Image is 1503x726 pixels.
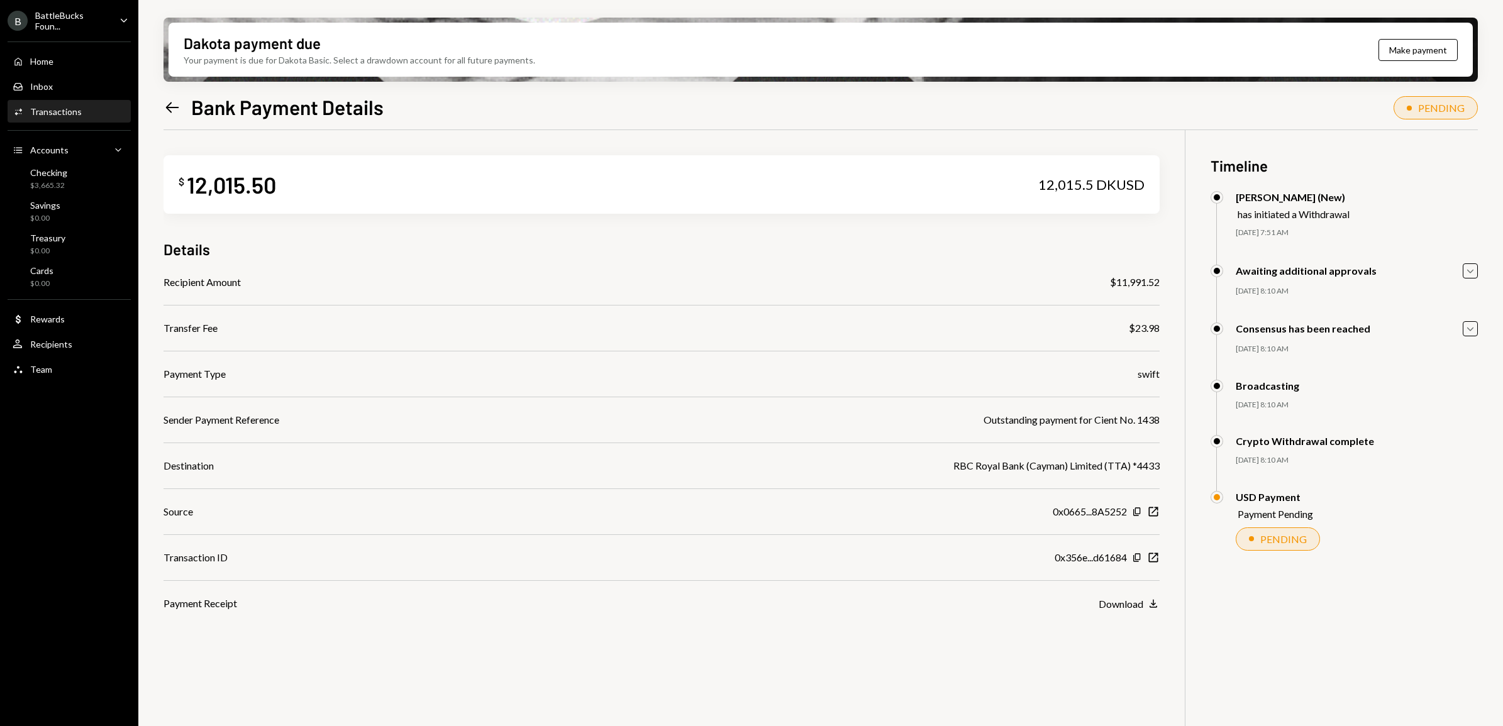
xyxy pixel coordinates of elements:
[1236,228,1478,238] div: [DATE] 7:51 AM
[1236,265,1377,277] div: Awaiting additional approvals
[30,339,72,349] div: Recipients
[30,81,53,92] div: Inbox
[164,550,228,565] div: Transaction ID
[30,233,65,243] div: Treasury
[1211,155,1478,176] h3: Timeline
[164,321,218,336] div: Transfer Fee
[30,56,53,67] div: Home
[187,170,276,199] div: 12,015.50
[1236,455,1478,466] div: [DATE] 8:10 AM
[191,94,384,119] h1: Bank Payment Details
[1236,435,1374,447] div: Crypto Withdrawal complete
[1099,597,1160,611] button: Download
[1055,550,1127,565] div: 0x356e...d61684
[164,412,279,427] div: Sender Payment Reference
[30,167,67,178] div: Checking
[30,106,82,117] div: Transactions
[8,75,131,97] a: Inbox
[8,11,28,31] div: B
[30,246,65,256] div: $0.00
[8,358,131,380] a: Team
[1129,321,1160,336] div: $23.98
[1236,286,1478,297] div: [DATE] 8:10 AM
[30,180,67,191] div: $3,665.32
[30,200,60,211] div: Savings
[30,364,52,375] div: Team
[1260,533,1307,545] div: PENDING
[1110,275,1160,290] div: $11,991.52
[30,314,65,324] div: Rewards
[30,278,53,289] div: $0.00
[8,138,131,161] a: Accounts
[1038,176,1145,194] div: 12,015.5 DKUSD
[8,50,131,72] a: Home
[164,504,193,519] div: Source
[184,53,535,67] div: Your payment is due for Dakota Basic. Select a drawdown account for all future payments.
[1236,400,1478,410] div: [DATE] 8:10 AM
[184,33,321,53] div: Dakota payment due
[8,229,131,259] a: Treasury$0.00
[8,163,131,194] a: Checking$3,665.32
[1238,208,1350,220] div: has initiated a Withdrawal
[30,213,60,224] div: $0.00
[8,100,131,123] a: Transactions
[1418,102,1465,114] div: PENDING
[1099,598,1143,610] div: Download
[164,366,226,382] div: Payment Type
[179,175,184,188] div: $
[8,307,131,330] a: Rewards
[30,265,53,276] div: Cards
[1236,491,1313,503] div: USD Payment
[35,10,109,31] div: BattleBucks Foun...
[953,458,1160,473] div: RBC Royal Bank (Cayman) Limited (TTA) *4433
[1236,322,1370,334] div: Consensus has been reached
[1053,504,1127,519] div: 0x0665...8A5252
[8,196,131,226] a: Savings$0.00
[1378,39,1458,61] button: Make payment
[1236,344,1478,355] div: [DATE] 8:10 AM
[1138,366,1160,382] div: swift
[164,596,237,611] div: Payment Receipt
[8,333,131,355] a: Recipients
[1236,191,1350,203] div: [PERSON_NAME] (New)
[164,458,214,473] div: Destination
[164,239,210,260] h3: Details
[984,412,1160,427] div: Outstanding payment for Cient No. 1438
[30,145,69,155] div: Accounts
[8,261,131,292] a: Cards$0.00
[1238,508,1313,520] div: Payment Pending
[164,275,241,290] div: Recipient Amount
[1236,380,1299,392] div: Broadcasting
